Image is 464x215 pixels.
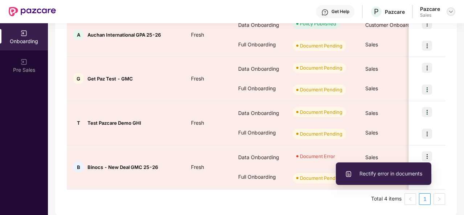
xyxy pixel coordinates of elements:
[365,85,378,91] span: Sales
[365,129,378,136] span: Sales
[422,84,432,95] img: icon
[365,110,378,116] span: Sales
[345,170,422,178] span: Rectify error in documents
[232,123,287,142] div: Full Onboarding
[300,42,342,49] div: Document Pending
[420,5,440,12] div: Pazcare
[420,12,440,18] div: Sales
[345,170,352,178] img: svg+xml;base64,PHN2ZyBpZD0iVXBsb2FkX0xvZ3MiIGRhdGEtbmFtZT0iVXBsb2FkIExvZ3MiIHhtbG5zPSJodHRwOi8vd3...
[185,32,210,38] span: Fresh
[365,154,378,160] span: Sales
[365,41,378,47] span: Sales
[422,41,432,51] img: icon
[232,15,287,35] div: Data Onboarding
[422,63,432,73] img: icon
[300,130,342,137] div: Document Pending
[422,129,432,139] img: icon
[419,193,431,205] li: 1
[73,29,84,40] div: A
[9,7,56,16] img: New Pazcare Logo
[408,197,412,201] span: left
[385,8,405,15] div: Pazcare
[185,75,210,82] span: Fresh
[422,19,432,29] img: icon
[300,86,342,93] div: Document Pending
[365,22,418,28] span: Customer Onboarding
[321,9,329,16] img: svg+xml;base64,PHN2ZyBpZD0iSGVscC0zMngzMiIgeG1sbnM9Imh0dHA6Ly93d3cudzMub3JnLzIwMDAvc3ZnIiB3aWR0aD...
[448,9,454,15] img: svg+xml;base64,PHN2ZyBpZD0iRHJvcGRvd24tMzJ4MzIiIHhtbG5zPSJodHRwOi8vd3d3LnczLm9yZy8yMDAwL3N2ZyIgd2...
[419,194,430,204] a: 1
[87,120,141,126] span: Test Pazcare Demo GHI
[73,73,84,84] div: G
[87,76,133,82] span: Get Paz Test - GMC
[331,9,349,15] div: Get Help
[232,103,287,123] div: Data Onboarding
[300,64,342,71] div: Document Pending
[300,20,336,27] div: Policy Published
[87,32,161,38] span: Auchan International GPA 25-26
[434,193,445,205] button: right
[232,79,287,98] div: Full Onboarding
[300,153,335,160] div: Document Error
[404,193,416,205] li: Previous Page
[374,7,379,16] span: P
[20,58,28,66] img: svg+xml;base64,PHN2ZyB3aWR0aD0iMjAiIGhlaWdodD0iMjAiIHZpZXdCb3g9IjAgMCAyMCAyMCIgZmlsbD0ibm9uZSIgeG...
[365,66,378,72] span: Sales
[73,162,84,173] div: B
[300,174,342,182] div: Document Pending
[232,35,287,54] div: Full Onboarding
[73,117,84,128] div: T
[232,167,287,187] div: Full Onboarding
[185,120,210,126] span: Fresh
[437,197,441,201] span: right
[422,107,432,117] img: icon
[232,148,287,167] div: Data Onboarding
[371,193,402,205] li: Total 4 items
[404,193,416,205] button: left
[20,30,28,37] img: svg+xml;base64,PHN2ZyB3aWR0aD0iMjAiIGhlaWdodD0iMjAiIHZpZXdCb3g9IjAgMCAyMCAyMCIgZmlsbD0ibm9uZSIgeG...
[87,164,158,170] span: Binocs - New Deal GMC 25-26
[232,59,287,79] div: Data Onboarding
[422,151,432,161] img: icon
[300,108,342,116] div: Document Pending
[434,193,445,205] li: Next Page
[185,164,210,170] span: Fresh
